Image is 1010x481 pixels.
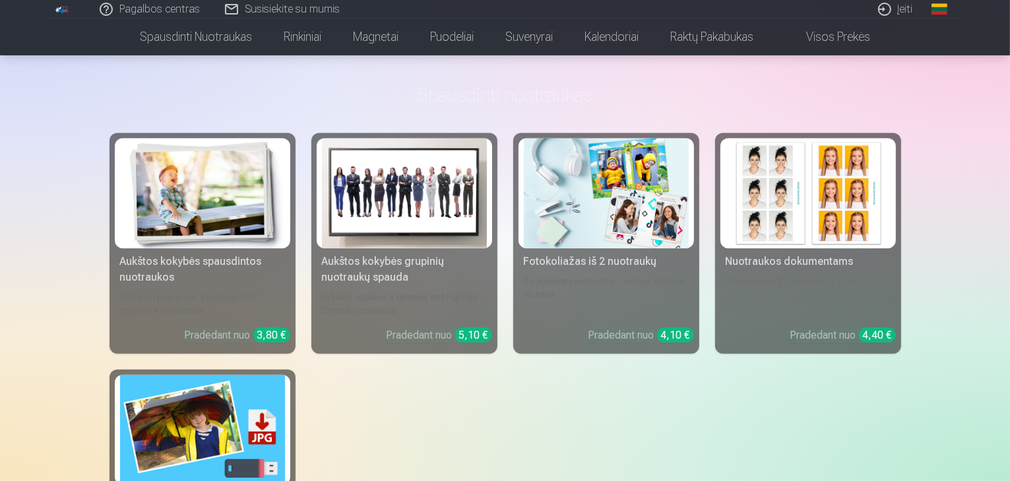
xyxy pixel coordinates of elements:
[115,291,290,317] div: 210 gsm popierius, stulbinančios spalvos ir detalumas
[489,18,569,55] a: Suvenyrai
[120,83,891,107] h3: Spausdinti nuotraukas
[720,254,896,269] div: Nuotraukos dokumentams
[268,18,337,55] a: Rinkiniai
[859,327,896,343] div: 4,40 €
[120,138,285,248] img: Aukštos kokybės spausdintos nuotraukos
[337,18,414,55] a: Magnetai
[253,327,290,343] div: 3,80 €
[317,254,492,285] div: Aukštos kokybės grupinių nuotraukų spauda
[55,5,70,13] img: /fa2
[110,133,296,354] a: Aukštos kokybės spausdintos nuotraukos Aukštos kokybės spausdintos nuotraukos210 gsm popierius, s...
[569,18,654,55] a: Kalendoriai
[317,291,492,317] div: Ryškios spalvos ir detalės ant Fuji Film Crystal popieriaus
[414,18,489,55] a: Puodeliai
[524,138,689,248] img: Fotokoliažas iš 2 nuotraukų
[654,18,769,55] a: Raktų pakabukas
[588,327,694,343] div: Pradedant nuo
[513,133,699,354] a: Fotokoliažas iš 2 nuotraukųFotokoliažas iš 2 nuotraukųDu įsimintini momentai - vienas įstabus vai...
[519,254,694,269] div: Fotokoliažas iš 2 nuotraukų
[715,133,901,354] a: Nuotraukos dokumentamsNuotraukos dokumentamsUniversalios ID nuotraukos (6 vnt.)Pradedant nuo 4,40 €
[387,327,492,343] div: Pradedant nuo
[769,18,886,55] a: Visos prekės
[519,275,694,317] div: Du įsimintini momentai - vienas įstabus vaizdas
[322,138,487,248] img: Aukštos kokybės grupinių nuotraukų spauda
[790,327,896,343] div: Pradedant nuo
[720,275,896,317] div: Universalios ID nuotraukos (6 vnt.)
[124,18,268,55] a: Spausdinti nuotraukas
[726,138,891,248] img: Nuotraukos dokumentams
[455,327,492,343] div: 5,10 €
[311,133,497,354] a: Aukštos kokybės grupinių nuotraukų spaudaAukštos kokybės grupinių nuotraukų spaudaRyškios spalvos...
[115,254,290,285] div: Aukštos kokybės spausdintos nuotraukos
[657,327,694,343] div: 4,10 €
[185,327,290,343] div: Pradedant nuo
